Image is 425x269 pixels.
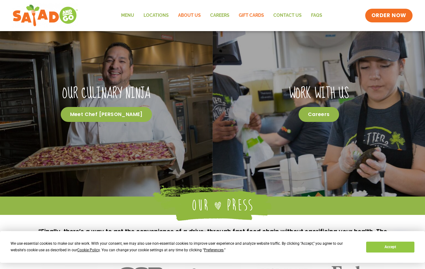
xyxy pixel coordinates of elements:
a: Menu [116,8,139,23]
p: “Finally, there’s a way to get the convenience of a drive-through fast food chain without sacrifi... [38,227,387,245]
div: We use essential cookies to make our site work. With your consent, we may also use non-essential ... [11,240,359,253]
a: Careers [205,8,234,23]
a: About Us [173,8,205,23]
span: Preferences [204,248,224,252]
a: Locations [139,8,173,23]
span: Meet Chef [PERSON_NAME] [61,107,152,122]
span: Careers [299,107,339,122]
span: ORDER NOW [371,12,406,19]
a: Contact Us [269,8,306,23]
a: GIFT CARDS [234,8,269,23]
a: ORDER NOW [365,9,413,22]
button: Accept [366,242,414,253]
img: new-SAG-logo-768×292 [12,3,78,28]
span: Cookie Policy [77,248,100,252]
h2: Work with us [224,85,414,102]
nav: Menu [116,8,327,23]
h2: Our culinary ninja [11,85,202,102]
a: FAQs [306,8,327,23]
